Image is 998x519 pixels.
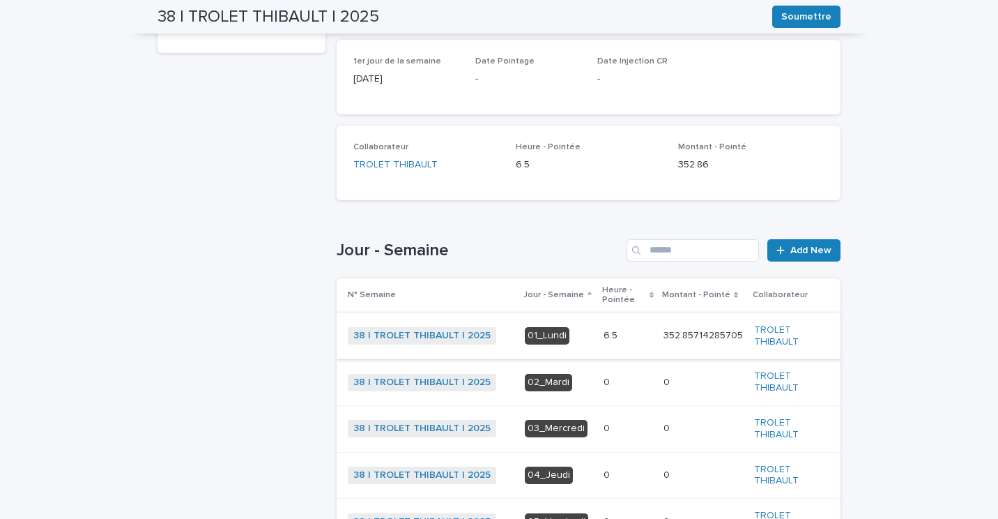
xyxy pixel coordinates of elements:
[754,370,818,394] a: TROLET THIBAULT
[663,327,746,342] p: 352.85714285705
[475,57,535,66] span: Date Pointage
[337,452,840,499] tr: 38 | TROLET THIBAULT | 2025 04_Jeudi00 00 TROLET THIBAULT
[158,7,379,27] h2: 38 | TROLET THIBAULT | 2025
[353,469,491,481] a: 38 | TROLET THIBAULT | 2025
[353,143,408,151] span: Collaborateur
[597,57,668,66] span: Date Injection CR
[475,72,581,86] p: -
[663,420,673,435] p: 0
[516,143,581,151] span: Heure - Pointée
[663,467,673,481] p: 0
[767,239,840,262] a: Add New
[781,10,831,24] span: Soumettre
[337,359,840,406] tr: 38 | TROLET THIBAULT | 2025 02_Mardi00 00 TROLET THIBAULT
[353,423,491,435] a: 38 | TROLET THIBAULT | 2025
[525,327,569,345] div: 01_Lundi
[353,57,441,66] span: 1er jour de la semaine
[678,143,746,151] span: Montant - Pointé
[604,374,613,389] p: 0
[790,246,831,255] span: Add New
[353,158,438,172] a: TROLET THIBAULT
[353,377,491,389] a: 38 | TROLET THIBAULT | 2025
[604,420,613,435] p: 0
[348,287,396,303] p: N° Semaine
[337,313,840,359] tr: 38 | TROLET THIBAULT | 2025 01_Lundi6.56.5 352.85714285705352.85714285705 TROLET THIBAULT
[772,6,840,28] button: Soumettre
[754,464,818,488] a: TROLET THIBAULT
[337,241,621,261] h1: Jour - Semaine
[523,287,584,303] p: Jour - Semaine
[662,287,730,303] p: Montant - Pointé
[627,239,759,262] input: Search
[754,324,818,348] a: TROLET THIBAULT
[678,158,824,172] p: 352.86
[337,405,840,452] tr: 38 | TROLET THIBAULT | 2025 03_Mercredi00 00 TROLET THIBAULT
[754,417,818,441] a: TROLET THIBAULT
[602,283,646,308] p: Heure - Pointée
[604,327,620,342] p: 6.5
[525,420,588,437] div: 03_Mercredi
[353,330,491,342] a: 38 | TROLET THIBAULT | 2025
[516,158,661,172] p: 6.5
[663,374,673,389] p: 0
[753,287,808,303] p: Collaborateur
[525,374,572,391] div: 02_Mardi
[604,467,613,481] p: 0
[525,467,573,484] div: 04_Jeudi
[597,72,703,86] p: -
[353,72,459,86] p: [DATE]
